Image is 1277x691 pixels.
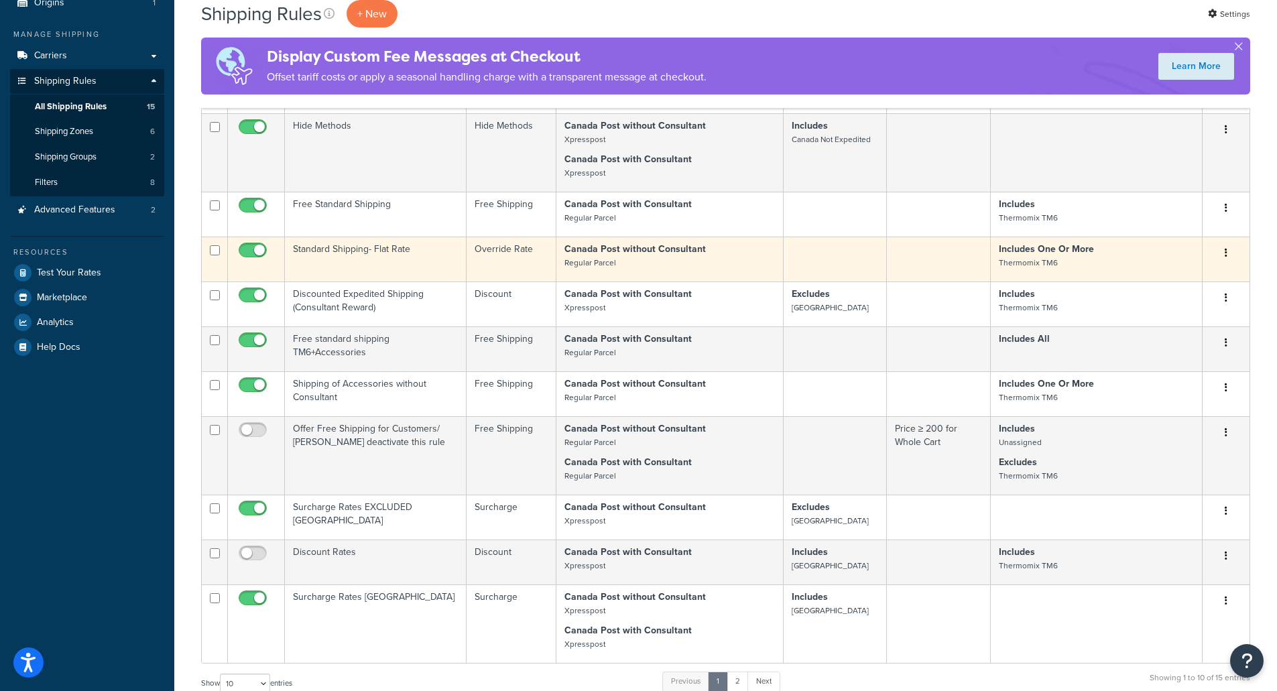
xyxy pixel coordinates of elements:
span: Carriers [34,50,67,62]
span: All Shipping Rules [35,101,107,113]
strong: Canada Post without Consultant [564,422,706,436]
td: Surcharge [467,584,556,663]
small: Regular Parcel [564,391,616,403]
strong: Canada Post without Consultant [564,119,706,133]
span: 2 [151,204,156,216]
td: Free Shipping [467,371,556,416]
small: Thermomix TM6 [999,560,1058,572]
strong: Includes [999,287,1035,301]
td: Free Shipping [467,326,556,371]
strong: Excludes [792,287,830,301]
td: Free Standard Shipping [285,192,467,237]
strong: Includes [999,545,1035,559]
strong: Canada Post without Consultant [564,500,706,514]
strong: Canada Post with Consultant [564,197,692,211]
strong: Includes [999,197,1035,211]
h1: Shipping Rules [201,1,322,27]
td: Override Rate [467,237,556,281]
small: Xpresspost [564,638,605,650]
a: Marketplace [10,286,164,310]
strong: Includes [999,422,1035,436]
small: Regular Parcel [564,436,616,448]
small: [GEOGRAPHIC_DATA] [792,605,869,617]
small: Xpresspost [564,605,605,617]
small: Thermomix TM6 [999,257,1058,269]
a: Learn More [1158,53,1234,80]
strong: Includes All [999,332,1050,346]
strong: Includes [792,545,828,559]
a: Shipping Groups 2 [10,145,164,170]
strong: Excludes [999,455,1037,469]
a: Help Docs [10,335,164,359]
strong: Canada Post without Consultant [564,377,706,391]
a: Settings [1208,5,1250,23]
td: Free Shipping [467,416,556,495]
td: Offer Free Shipping for Customers/ [PERSON_NAME] deactivate this rule [285,416,467,495]
td: Free standard shipping TM6+Accessories [285,326,467,371]
li: Shipping Rules [10,69,164,196]
small: Canada Not Expedited [792,133,871,145]
span: 2 [150,151,155,163]
td: Surcharge Rates EXCLUDED [GEOGRAPHIC_DATA] [285,495,467,540]
td: Shipping of Accessories without Consultant [285,371,467,416]
small: Thermomix TM6 [999,470,1058,482]
span: Shipping Zones [35,126,93,137]
li: Filters [10,170,164,195]
li: All Shipping Rules [10,95,164,119]
td: Discount Rates [285,540,467,584]
span: 8 [150,177,155,188]
li: Carriers [10,44,164,68]
td: Discount [467,540,556,584]
td: Surcharge [467,495,556,540]
small: Regular Parcel [564,470,616,482]
td: Price ≥ 200 for Whole Cart [887,416,991,495]
span: Analytics [37,317,74,328]
small: Regular Parcel [564,347,616,359]
a: Test Your Rates [10,261,164,285]
a: Advanced Features 2 [10,198,164,223]
small: Xpresspost [564,302,605,314]
span: Advanced Features [34,204,115,216]
strong: Canada Post with Consultant [564,545,692,559]
span: 15 [147,101,155,113]
small: Xpresspost [564,167,605,179]
small: Unassigned [999,436,1042,448]
small: Regular Parcel [564,212,616,224]
td: Free Shipping [467,192,556,237]
strong: Includes [792,590,828,604]
small: Regular Parcel [564,257,616,269]
span: 6 [150,126,155,137]
small: Thermomix TM6 [999,212,1058,224]
span: Marketplace [37,292,87,304]
strong: Canada Post with Consultant [564,455,692,469]
a: Shipping Rules [10,69,164,94]
a: Filters 8 [10,170,164,195]
small: [GEOGRAPHIC_DATA] [792,560,869,572]
td: Discount [467,281,556,326]
small: Xpresspost [564,560,605,572]
span: Filters [35,177,58,188]
span: Shipping Groups [35,151,97,163]
a: Analytics [10,310,164,334]
td: Discounted Expedited Shipping (Consultant Reward) [285,281,467,326]
div: Manage Shipping [10,29,164,40]
strong: Canada Post with Consultant [564,332,692,346]
a: All Shipping Rules 15 [10,95,164,119]
small: Xpresspost [564,515,605,527]
strong: Includes One Or More [999,377,1094,391]
strong: Canada Post without Consultant [564,242,706,256]
small: Thermomix TM6 [999,391,1058,403]
a: Shipping Zones 6 [10,119,164,144]
strong: Canada Post with Consultant [564,623,692,637]
small: Thermomix TM6 [999,302,1058,314]
td: Hide Methods [285,113,467,192]
li: Shipping Zones [10,119,164,144]
span: Help Docs [37,342,80,353]
td: Standard Shipping- Flat Rate [285,237,467,281]
small: Xpresspost [564,133,605,145]
strong: Canada Post with Consultant [564,152,692,166]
